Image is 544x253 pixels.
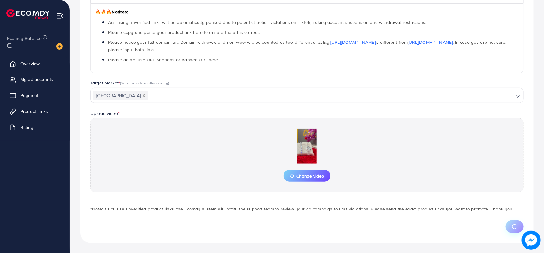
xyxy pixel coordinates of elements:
[95,9,128,15] span: Notices:
[149,91,513,101] input: Search for option
[90,80,169,86] label: Target Market
[20,60,40,67] span: Overview
[108,19,426,26] span: Ads using unverified links will be automatically paused due to potential policy violations on Tik...
[90,205,524,213] p: *Note: If you use unverified product links, the Ecomdy system will notify the support team to rev...
[95,9,112,15] span: 🔥🔥🔥
[90,110,120,116] label: Upload video
[6,9,50,19] img: logo
[5,73,65,86] a: My ad accounts
[330,39,376,45] a: [URL][DOMAIN_NAME]
[20,108,48,115] span: Product Links
[5,105,65,118] a: Product Links
[5,57,65,70] a: Overview
[108,57,219,63] span: Please do not use URL Shortens or Banned URL here!
[523,232,540,249] img: image
[93,91,148,100] span: [GEOGRAPHIC_DATA]
[5,121,65,134] a: Billing
[108,29,260,36] span: Please copy and paste your product link here to ensure the url is correct.
[56,43,63,50] img: image
[408,39,453,45] a: [URL][DOMAIN_NAME]
[275,129,339,164] img: Preview Image
[284,170,330,182] button: Change video
[56,12,64,20] img: menu
[108,39,507,53] span: Please notice your full domain url. Domain with www and non-www will be counted as two different ...
[5,89,65,102] a: Payment
[290,174,324,178] span: Change video
[20,92,38,99] span: Payment
[20,124,33,130] span: Billing
[7,35,42,42] span: Ecomdy Balance
[120,80,169,86] span: (You can add multi-country)
[142,94,145,97] button: Deselect Pakistan
[20,76,53,83] span: My ad accounts
[90,88,524,103] div: Search for option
